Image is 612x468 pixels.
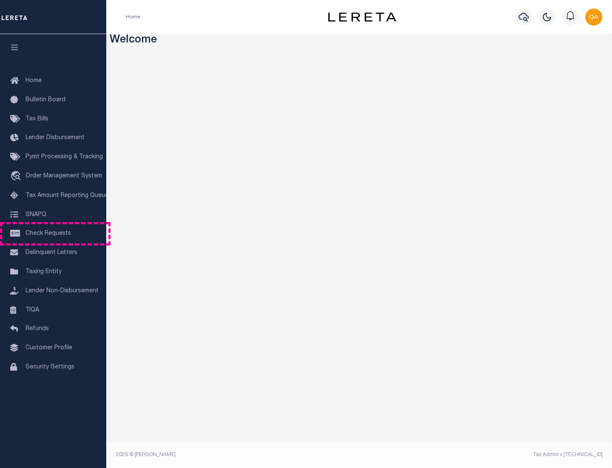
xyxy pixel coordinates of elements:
[25,364,74,370] span: Security Settings
[25,250,77,256] span: Delinquent Letters
[25,97,65,103] span: Bulletin Board
[25,326,49,332] span: Refunds
[110,34,609,47] h3: Welcome
[25,154,103,160] span: Pymt Processing & Tracking
[25,269,62,275] span: Taxing Entity
[25,307,39,313] span: TIQA
[585,9,602,26] img: svg+xml;base64,PHN2ZyB4bWxucz0iaHR0cDovL3d3dy53My5vcmcvMjAwMC9zdmciIHBvaW50ZXItZXZlbnRzPSJub25lIi...
[126,13,140,21] li: Home
[110,451,360,459] div: 2025 © [PERSON_NAME].
[25,135,85,141] span: Lender Disbursement
[25,288,99,294] span: Lender Non-Disbursement
[10,171,24,182] i: travel_explore
[25,211,46,217] span: SNAPQ
[25,116,48,122] span: Tax Bills
[328,12,396,22] img: logo-dark.svg
[25,78,42,84] span: Home
[25,173,102,179] span: Order Management System
[25,231,71,237] span: Check Requests
[25,345,72,351] span: Customer Profile
[25,193,108,199] span: Tax Amount Reporting Queue
[365,451,603,459] div: Tax Admin v.[TECHNICAL_ID]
